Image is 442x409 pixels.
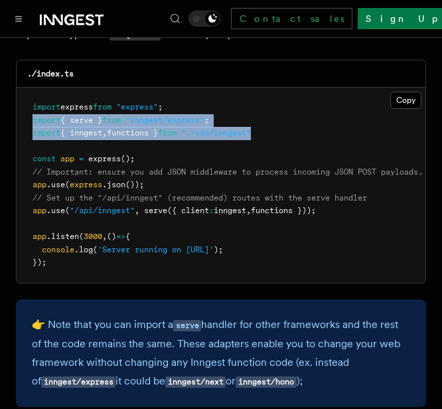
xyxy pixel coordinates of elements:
[125,232,130,241] span: {
[390,92,421,109] button: Copy
[102,232,107,241] span: ,
[33,206,46,215] span: app
[33,180,46,189] span: app
[42,245,74,254] span: console
[173,320,201,331] code: serve
[236,376,296,388] code: inngest/hono
[107,232,116,241] span: ()
[144,206,167,215] span: serve
[70,180,102,189] span: express
[33,128,60,137] span: import
[11,11,27,27] button: Toggle navigation
[125,180,144,189] span: ());
[93,245,98,254] span: (
[107,128,158,137] span: functions }
[121,154,135,163] span: ();
[173,318,201,331] a: serve
[41,376,115,388] code: inngest/express
[214,245,223,254] span: );
[116,232,125,241] span: =>
[60,154,74,163] span: app
[33,154,56,163] span: const
[167,206,209,215] span: ({ client
[88,154,121,163] span: express
[204,116,209,125] span: ;
[46,180,65,189] span: .use
[79,232,84,241] span: (
[65,206,70,215] span: (
[60,128,102,137] span: { inngest
[188,11,220,27] button: Toggle dark mode
[102,180,125,189] span: .json
[209,206,214,215] span: :
[165,376,226,388] code: inngest/next
[158,102,163,112] span: ;
[181,128,251,137] span: "./src/inngest"
[60,116,102,125] span: { serve }
[251,206,316,215] span: functions }));
[158,128,177,137] span: from
[33,116,60,125] span: import
[102,116,121,125] span: from
[93,102,111,112] span: from
[70,206,135,215] span: "/api/inngest"
[231,8,352,29] a: Contact sales
[32,315,410,391] p: 👉 Note that you can import a handler for other frameworks and the rest of the code remains the sa...
[33,167,423,177] span: // Important: ensure you add JSON middleware to process incoming JSON POST payloads.
[246,206,251,215] span: ,
[33,232,46,241] span: app
[84,232,102,241] span: 3000
[214,206,246,215] span: inngest
[60,102,93,112] span: express
[33,102,60,112] span: import
[65,180,70,189] span: (
[102,128,107,137] span: ,
[33,193,367,203] span: // Set up the "/api/inngest" (recommended) routes with the serve handler
[135,206,139,215] span: ,
[125,116,204,125] span: "inngest/express"
[33,258,46,267] span: });
[116,102,158,112] span: "express"
[46,206,65,215] span: .use
[74,245,93,254] span: .log
[167,11,183,27] button: Find something...
[98,245,214,254] span: 'Server running on [URL]'
[46,232,79,241] span: .listen
[27,69,74,78] code: ./index.ts
[79,154,84,163] span: =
